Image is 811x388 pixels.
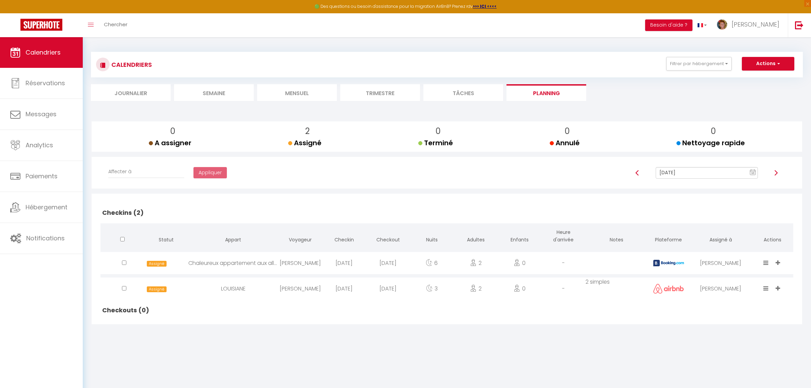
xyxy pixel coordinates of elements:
div: 2 [454,278,498,300]
span: Calendriers [26,48,61,57]
button: Appliquer [193,167,227,179]
p: 0 [424,125,453,138]
div: [PERSON_NAME] [689,252,752,274]
span: Assigné [147,286,167,292]
th: Heure d'arrivée [542,223,586,250]
span: Réservations [26,79,65,87]
li: Planning [506,84,586,101]
span: Assigné [147,261,167,267]
div: - [542,278,586,300]
th: Enfants [498,223,542,250]
img: arrow-right3.svg [773,170,779,176]
div: Chaleureux appartement aux allures nordiques [188,252,278,274]
span: Assigné [288,138,322,148]
img: arrow-left3.svg [635,170,640,176]
span: Notifications [26,234,65,242]
span: Nettoyage rapide [676,138,745,148]
img: Super Booking [20,19,62,31]
span: Hébergement [26,203,67,211]
li: Mensuel [257,84,337,101]
div: [PERSON_NAME] [278,278,322,300]
span: A assigner [149,138,191,148]
span: Messages [26,110,57,118]
li: Journalier [91,84,171,101]
img: ... [717,19,727,30]
p: 0 [154,125,191,138]
button: Actions [742,57,794,71]
img: logout [795,21,804,29]
th: Nuits [410,223,454,250]
td: 2 simples [586,276,648,300]
div: [DATE] [366,278,410,300]
th: Plateforme [648,223,689,250]
a: Chercher [99,13,132,37]
th: Checkout [366,223,410,250]
div: 6 [410,252,454,274]
th: Adultes [454,223,498,250]
input: Select Date [656,167,758,179]
th: Checkin [322,223,366,250]
h2: Checkins (2) [100,202,793,223]
p: 2 [294,125,322,138]
div: [DATE] [322,252,366,274]
span: Paiements [26,172,58,180]
h3: CALENDRIERS [110,57,152,72]
span: [PERSON_NAME] [732,20,779,29]
img: booking2.png [653,260,684,266]
div: [DATE] [366,252,410,274]
div: 2 [454,252,498,274]
div: 3 [410,278,454,300]
span: Appart [225,236,241,243]
span: Annulé [550,138,580,148]
th: Voyageur [278,223,322,250]
button: Filtrer par hébergement [666,57,732,71]
th: Assigné à [689,223,752,250]
li: Semaine [174,84,254,101]
text: 10 [751,171,754,175]
th: Actions [752,223,793,250]
a: >>> ICI <<<< [473,3,497,9]
li: Trimestre [340,84,420,101]
div: [PERSON_NAME] [278,252,322,274]
button: Besoin d'aide ? [645,19,692,31]
div: [DATE] [322,278,366,300]
div: 0 [498,252,542,274]
h2: Checkouts (0) [100,300,793,321]
div: [PERSON_NAME] [689,278,752,300]
span: Statut [159,236,174,243]
div: 0 [498,278,542,300]
div: LOUISIANE [188,278,278,300]
a: ... [PERSON_NAME] [712,13,788,37]
th: Notes [586,223,648,250]
p: 0 [682,125,745,138]
span: Terminé [418,138,453,148]
span: Analytics [26,141,53,149]
div: - [542,252,586,274]
img: airbnb2.png [653,284,684,294]
li: Tâches [423,84,503,101]
p: 0 [555,125,580,138]
span: Chercher [104,21,127,28]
